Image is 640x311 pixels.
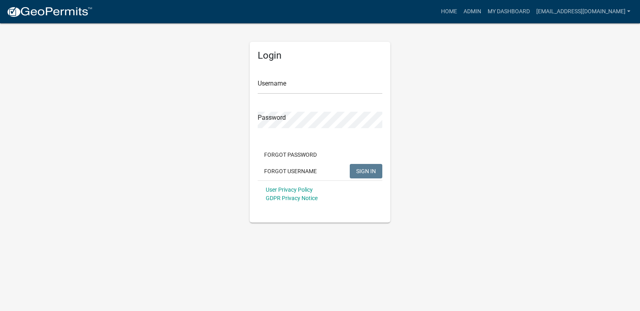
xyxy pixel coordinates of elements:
a: [EMAIL_ADDRESS][DOMAIN_NAME] [533,4,634,19]
h5: Login [258,50,382,61]
span: SIGN IN [356,168,376,174]
a: Home [438,4,460,19]
a: My Dashboard [484,4,533,19]
a: User Privacy Policy [266,186,313,193]
button: Forgot Password [258,147,323,162]
a: Admin [460,4,484,19]
button: Forgot Username [258,164,323,178]
button: SIGN IN [350,164,382,178]
a: GDPR Privacy Notice [266,195,318,201]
